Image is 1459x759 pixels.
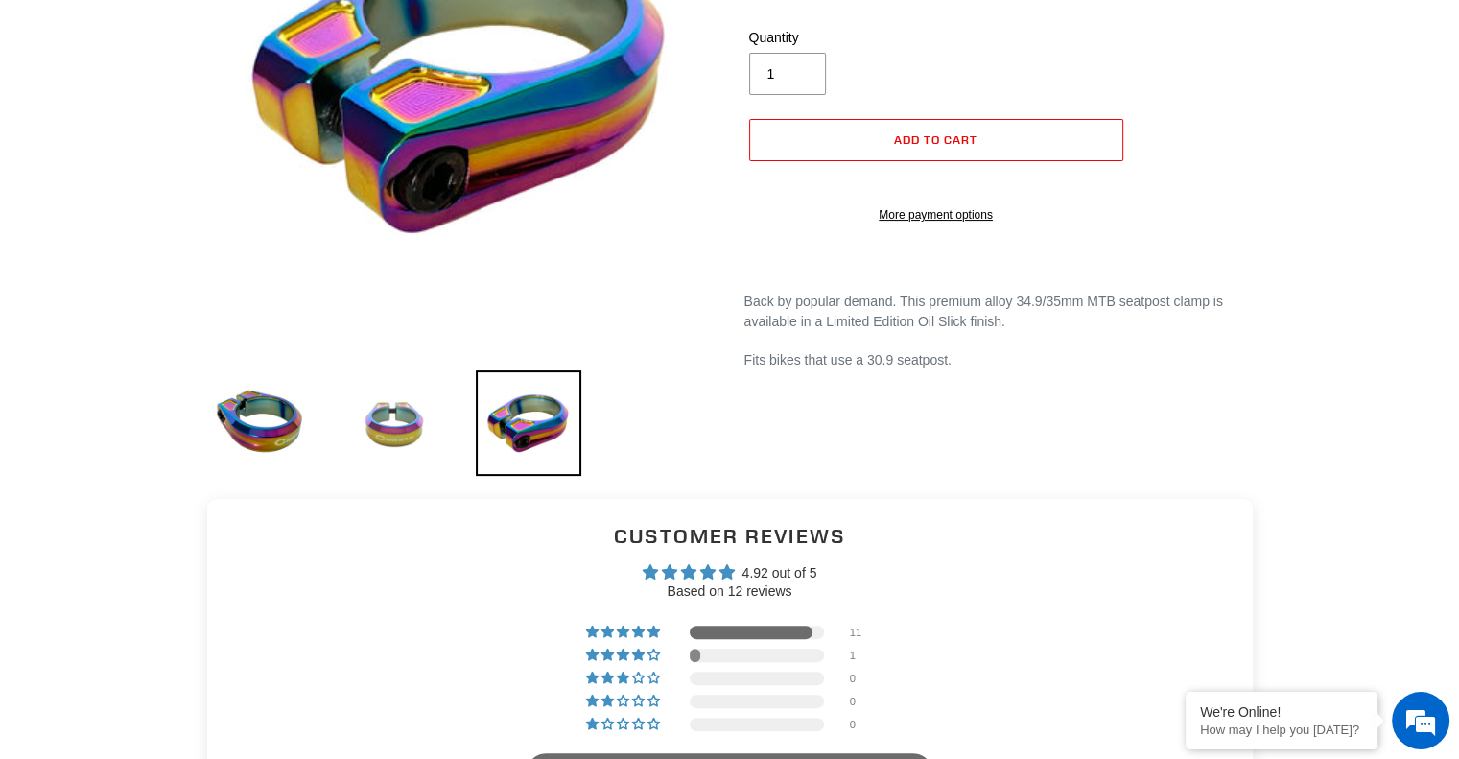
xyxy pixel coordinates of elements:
[586,626,663,639] div: 92% (11) reviews with 5 star rating
[850,649,873,662] div: 1
[894,132,977,147] span: Add to cart
[61,96,109,144] img: d_696896380_company_1647369064580_696896380
[111,242,265,436] span: We're online!
[223,561,1237,583] div: Average rating is 4.92 stars
[315,10,361,56] div: Minimize live chat window
[10,524,365,591] textarea: Type your message and hit 'Enter'
[223,522,1237,550] h2: Customer Reviews
[749,119,1123,161] button: Add to cart
[21,106,50,134] div: Navigation go back
[476,370,581,476] img: Load image into Gallery viewer, Canfield Limited Edition Oil Slick Seatpost Clamp
[749,206,1123,224] a: More payment options
[742,565,817,581] span: 4.92 out of 5
[341,370,447,476] img: Load image into Gallery viewer, Canfield Limited Edition Oil Slick Seatpost Clamp
[744,352,952,368] span: Fits bikes that use a 30.9 seatpost.
[749,28,931,48] label: Quantity
[207,370,313,476] img: Load image into Gallery viewer, Canfield Limited Edition Oil Slick Seatpost Clamp
[850,626,873,639] div: 11
[1200,723,1363,737] p: How may I help you today?
[586,649,663,662] div: 8% (1) reviews with 4 star rating
[1200,704,1363,720] div: We're Online!
[129,107,351,132] div: Chat with us now
[744,292,1253,332] p: Back by popular demand. This premium alloy 34.9/35mm MTB seatpost clamp is available in a Limited...
[223,582,1237,602] div: Based on 12 reviews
